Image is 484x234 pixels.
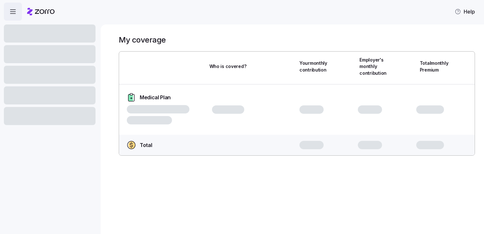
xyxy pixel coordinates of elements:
span: Employer's monthly contribution [359,57,387,76]
span: Total [140,141,152,149]
span: Medical Plan [140,93,171,102]
h1: My coverage [119,35,166,45]
span: Help [455,8,475,15]
button: Help [449,5,480,18]
span: Who is covered? [209,63,247,70]
span: Your monthly contribution [299,60,327,73]
span: Total monthly Premium [420,60,449,73]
